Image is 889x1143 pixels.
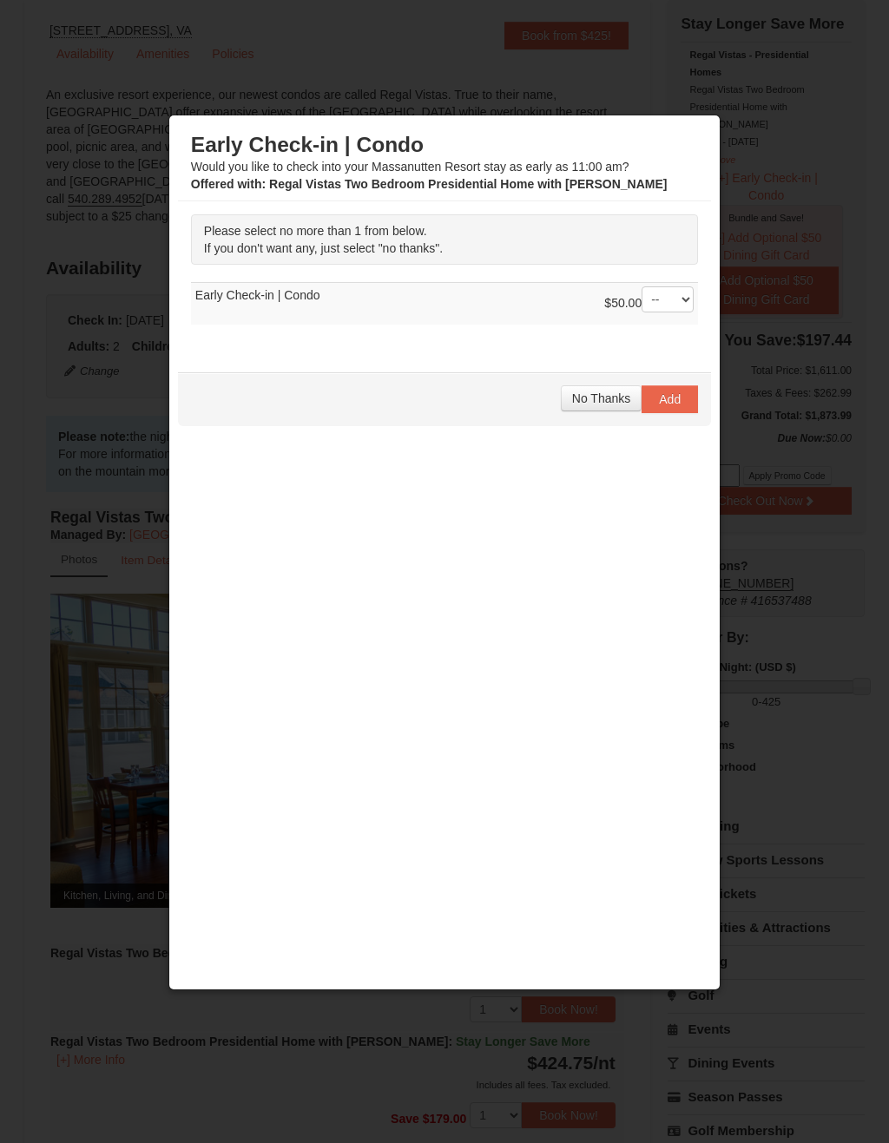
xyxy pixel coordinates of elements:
[204,241,443,255] span: If you don't want any, just select "no thanks".
[642,385,698,413] button: Add
[604,286,694,321] div: $50.00
[191,132,698,193] div: Would you like to check into your Massanutten Resort stay as early as 11:00 am?
[204,224,427,238] span: Please select no more than 1 from below.
[191,177,668,191] strong: : Regal Vistas Two Bedroom Presidential Home with [PERSON_NAME]
[191,177,262,191] span: Offered with
[572,391,630,405] span: No Thanks
[561,385,642,411] button: No Thanks
[191,132,698,158] h3: Early Check-in | Condo
[191,282,698,325] td: Early Check-in | Condo
[659,392,681,406] span: Add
